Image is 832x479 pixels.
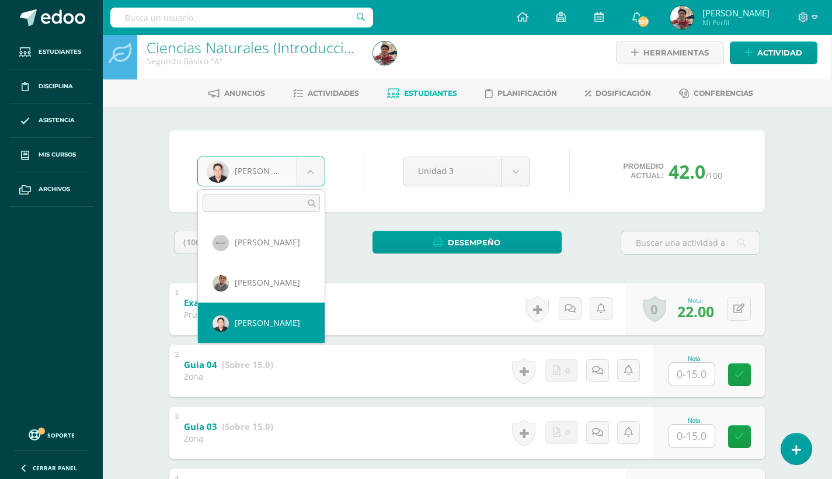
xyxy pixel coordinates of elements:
[213,315,229,332] img: 2698b4dc999baea924bdccc803af5ee1.png
[213,235,229,251] img: 40x40
[235,237,300,248] span: [PERSON_NAME]
[235,277,300,288] span: [PERSON_NAME]
[213,275,229,291] img: 0c7960bed2ca97a14b9094e43e57840f.png
[235,317,300,328] span: [PERSON_NAME]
